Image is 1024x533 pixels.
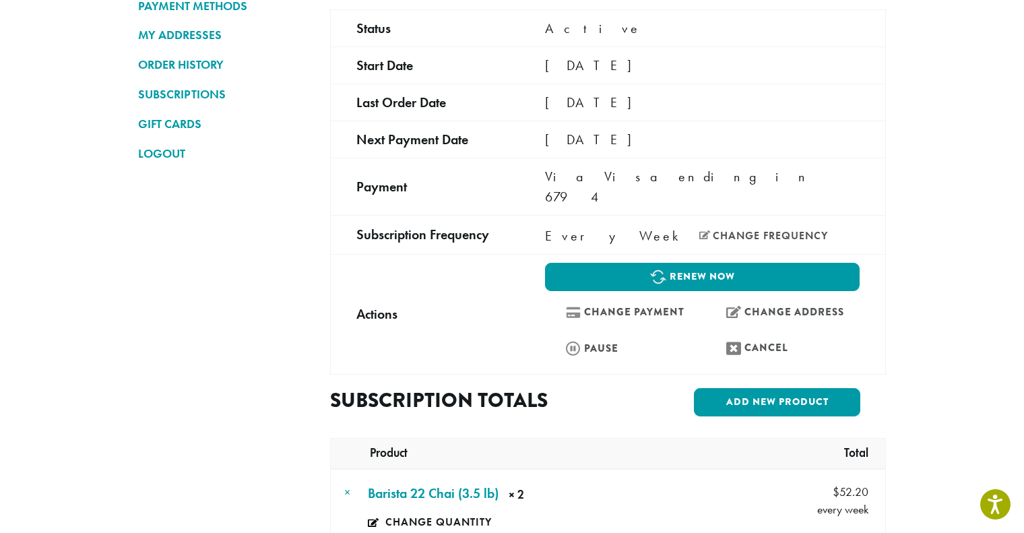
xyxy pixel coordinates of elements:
a: × [344,484,350,500]
td: Start date [331,46,519,84]
th: Total [837,439,882,468]
td: Last order date [331,84,519,121]
span: $ [833,484,839,499]
td: Next payment date [331,121,519,158]
td: [DATE] [519,46,886,84]
a: Change frequency [699,230,828,241]
a: LOGOUT [138,142,310,165]
a: Renew now [545,263,860,291]
span: 52.20 [833,483,868,501]
td: Actions [331,254,519,374]
a: SUBSCRIPTIONS [138,83,310,106]
a: Barista 22 Chai (3.5 lb) [368,483,499,503]
th: Product [370,439,414,468]
a: Add new product [694,388,860,416]
a: Cancel [705,334,860,363]
a: Change payment [545,298,699,327]
a: Change address [705,298,860,327]
td: Payment [331,158,519,215]
td: Active [519,9,886,46]
td: Subscription Frequency [331,215,519,254]
a: Pause [545,334,699,363]
td: [DATE] [519,84,886,121]
span: Every Week [545,226,686,246]
strong: × 2 [509,486,593,507]
span: Via Visa ending in 6794 [545,168,814,206]
h2: Subscription totals [330,388,597,412]
td: Status [331,9,519,46]
td: every week [750,470,885,522]
a: GIFT CARDS [138,113,310,135]
td: [DATE] [519,121,886,158]
a: ORDER HISTORY [138,53,310,76]
a: MY ADDRESSES [138,24,310,46]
